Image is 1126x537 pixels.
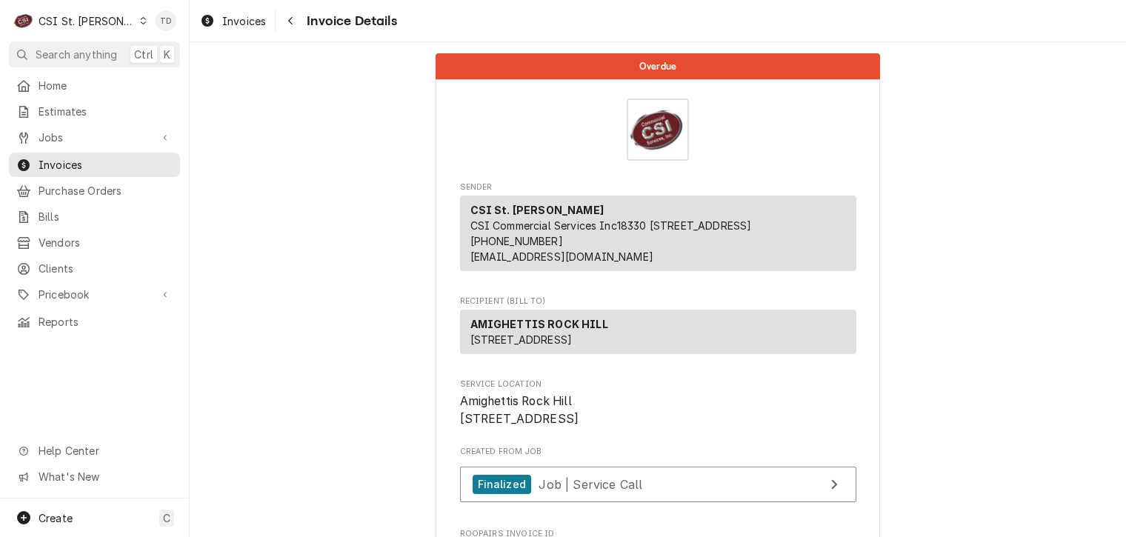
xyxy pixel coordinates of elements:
span: Jobs [39,130,150,145]
span: Help Center [39,443,171,458]
span: What's New [39,469,171,484]
span: Invoices [222,13,266,29]
span: Pricebook [39,287,150,302]
div: C [13,10,34,31]
span: Invoice Details [302,11,396,31]
a: Vendors [9,230,180,255]
a: Home [9,73,180,98]
div: Status [436,53,880,79]
span: Overdue [639,61,676,71]
span: Service Location [460,393,856,427]
span: C [163,510,170,526]
a: Invoices [194,9,272,33]
a: Bills [9,204,180,229]
a: View Job [460,467,856,503]
span: Estimates [39,104,173,119]
span: Invoices [39,157,173,173]
span: Create [39,512,73,524]
strong: CSI St. [PERSON_NAME] [470,204,604,216]
div: Sender [460,196,856,271]
span: Job | Service Call [539,476,642,491]
a: Go to Help Center [9,438,180,463]
div: Sender [460,196,856,277]
a: Reports [9,310,180,334]
div: TD [156,10,176,31]
a: [EMAIL_ADDRESS][DOMAIN_NAME] [470,250,653,263]
span: Clients [39,261,173,276]
span: Home [39,78,173,93]
span: Bills [39,209,173,224]
a: [PHONE_NUMBER] [470,235,563,247]
a: Go to What's New [9,464,180,489]
button: Navigate back [279,9,302,33]
span: K [164,47,170,62]
div: CSI St. Louis's Avatar [13,10,34,31]
span: Purchase Orders [39,183,173,199]
img: Logo [627,99,689,161]
span: Ctrl [134,47,153,62]
span: Service Location [460,378,856,390]
div: Invoice Sender [460,181,856,278]
a: Go to Pricebook [9,282,180,307]
span: Vendors [39,235,173,250]
div: Invoice Recipient [460,296,856,361]
span: Search anything [36,47,117,62]
span: Created From Job [460,446,856,458]
span: Amighettis Rock Hill [STREET_ADDRESS] [460,394,579,426]
div: Created From Job [460,446,856,510]
div: CSI St. [PERSON_NAME] [39,13,135,29]
button: Search anythingCtrlK [9,41,180,67]
a: Estimates [9,99,180,124]
span: Recipient (Bill To) [460,296,856,307]
a: Invoices [9,153,180,177]
span: Sender [460,181,856,193]
a: Clients [9,256,180,281]
div: Recipient (Bill To) [460,310,856,360]
div: Tim Devereux's Avatar [156,10,176,31]
span: Reports [39,314,173,330]
strong: AMIGHETTIS ROCK HILL [470,318,608,330]
span: CSI Commercial Services Inc18330 [STREET_ADDRESS] [470,219,752,232]
a: Purchase Orders [9,179,180,203]
a: Go to Jobs [9,125,180,150]
div: Recipient (Bill To) [460,310,856,354]
div: Finalized [473,475,531,495]
div: Service Location [460,378,856,428]
span: [STREET_ADDRESS] [470,333,573,346]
